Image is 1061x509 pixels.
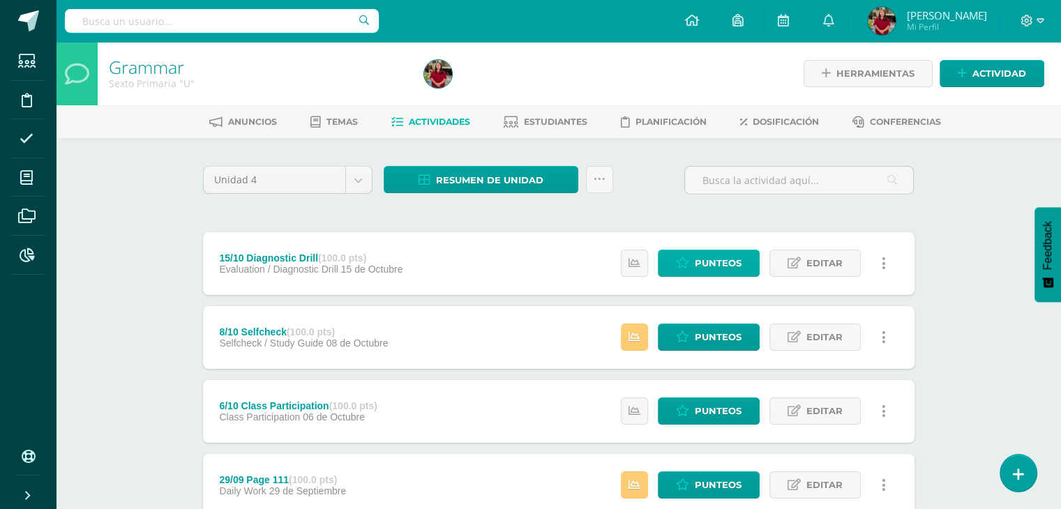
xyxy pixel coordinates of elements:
span: Unidad 4 [214,167,335,193]
span: Actividades [409,116,470,127]
span: Editar [806,324,843,350]
span: Evaluation / Diagnostic Drill [219,264,338,275]
div: 8/10 Selfcheck [219,326,388,337]
span: Temas [326,116,358,127]
span: Feedback [1041,221,1054,270]
a: Punteos [658,471,760,499]
a: Actividad [940,60,1044,87]
span: Class Participation [219,411,300,423]
span: Daily Work [219,485,266,496]
span: Resumen de unidad [436,167,543,193]
input: Busca la actividad aquí... [685,167,913,194]
strong: (100.0 pts) [289,474,337,485]
span: Dosificación [753,116,819,127]
a: Estudiantes [504,111,587,133]
a: Anuncios [209,111,277,133]
img: db05960aaf6b1e545792e2ab8cc01445.png [424,60,452,88]
a: Unidad 4 [204,167,372,193]
span: [PERSON_NAME] [906,8,986,22]
span: Estudiantes [524,116,587,127]
span: Anuncios [228,116,277,127]
span: Herramientas [836,61,915,86]
span: Editar [806,250,843,276]
span: Editar [806,398,843,424]
span: 15 de Octubre [341,264,403,275]
span: Editar [806,472,843,498]
div: 15/10 Diagnostic Drill [219,252,402,264]
a: Grammar [109,55,184,79]
span: Conferencias [870,116,941,127]
input: Busca un usuario... [65,9,379,33]
img: db05960aaf6b1e545792e2ab8cc01445.png [868,7,896,35]
div: Sexto Primaria 'U' [109,77,407,90]
a: Actividades [391,111,470,133]
span: Planificación [635,116,707,127]
a: Herramientas [804,60,933,87]
span: Actividad [972,61,1026,86]
span: Punteos [695,250,742,276]
span: 29 de Septiembre [269,485,347,496]
strong: (100.0 pts) [329,400,377,411]
span: Selfcheck / Study Guide [219,337,323,349]
strong: (100.0 pts) [318,252,366,264]
a: Conferencias [852,111,941,133]
a: Temas [310,111,358,133]
strong: (100.0 pts) [287,326,335,337]
a: Dosificación [740,111,819,133]
span: Punteos [695,324,742,350]
button: Feedback - Mostrar encuesta [1034,207,1061,302]
div: 6/10 Class Participation [219,400,377,411]
a: Punteos [658,324,760,351]
span: 06 de Octubre [303,411,365,423]
span: 08 de Octubre [326,337,389,349]
a: Punteos [658,397,760,425]
span: Mi Perfil [906,21,986,33]
a: Planificación [621,111,707,133]
a: Punteos [658,250,760,277]
span: Punteos [695,398,742,424]
a: Resumen de unidad [384,166,578,193]
div: 29/09 Page 111 [219,474,346,485]
span: Punteos [695,472,742,498]
h1: Grammar [109,57,407,77]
